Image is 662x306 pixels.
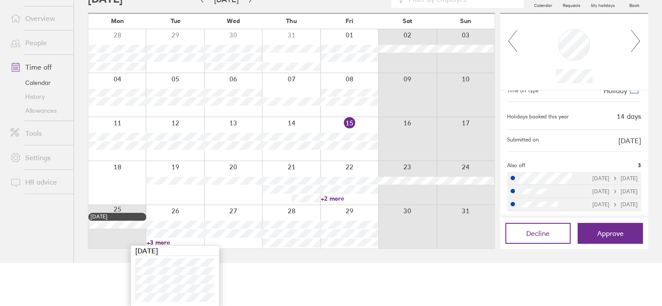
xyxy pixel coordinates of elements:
[604,86,627,95] span: Holiday
[286,17,297,24] span: Thu
[507,162,525,168] span: Also off
[505,223,571,244] button: Decline
[227,17,240,24] span: Wed
[3,104,74,118] a: Allowances
[3,34,74,51] a: People
[529,0,558,8] label: Calendar
[346,17,353,24] span: Fri
[586,0,620,8] label: My holidays
[321,195,378,202] a: +2 more
[131,246,219,256] div: [DATE]
[147,239,204,246] a: +3 more
[460,17,471,24] span: Sun
[592,202,638,208] div: [DATE] [DATE]
[111,17,124,24] span: Mon
[597,229,624,237] span: Approve
[592,175,638,182] div: [DATE] [DATE]
[3,90,74,104] a: History
[578,223,643,244] button: Approve
[592,188,638,195] div: [DATE] [DATE]
[507,114,569,120] div: Holidays booked this year
[638,162,641,168] span: 3
[617,112,641,120] div: 14 days
[507,137,539,145] span: Submitted on
[3,10,74,27] a: Overview
[403,17,412,24] span: Sat
[3,124,74,142] a: Tools
[618,137,641,145] span: [DATE]
[91,214,144,220] div: [DATE]
[170,17,180,24] span: Tue
[558,0,586,8] label: Requests
[624,0,645,8] label: Book
[3,58,74,76] a: Time off
[526,229,550,237] span: Decline
[3,76,74,90] a: Calendar
[3,173,74,191] a: HR advice
[3,149,74,166] a: Settings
